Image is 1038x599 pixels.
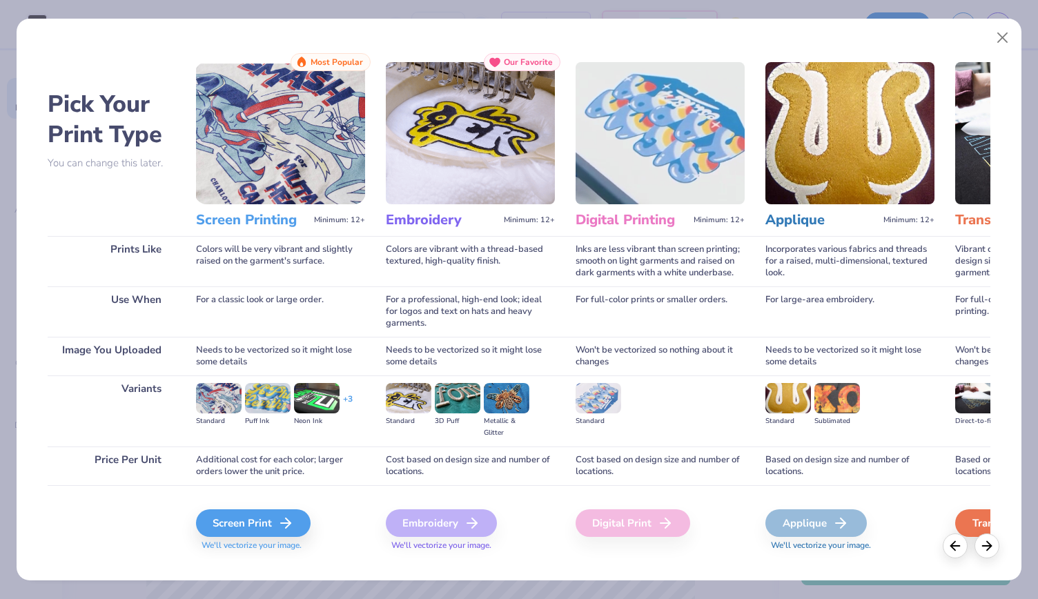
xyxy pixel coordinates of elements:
[694,215,745,225] span: Minimum: 12+
[196,211,309,229] h3: Screen Printing
[386,236,555,286] div: Colors are vibrant with a thread-based textured, high-quality finish.
[196,540,365,551] span: We'll vectorize your image.
[48,337,175,375] div: Image You Uploaded
[576,383,621,413] img: Standard
[814,383,860,413] img: Sublimated
[576,509,690,537] div: Digital Print
[765,286,934,337] div: For large-area embroidery.
[576,415,621,427] div: Standard
[576,211,688,229] h3: Digital Printing
[294,415,340,427] div: Neon Ink
[386,446,555,485] div: Cost based on design size and number of locations.
[955,383,1001,413] img: Direct-to-film
[311,57,363,67] span: Most Popular
[814,415,860,427] div: Sublimated
[765,62,934,204] img: Applique
[196,236,365,286] div: Colors will be very vibrant and slightly raised on the garment's surface.
[386,62,555,204] img: Embroidery
[386,383,431,413] img: Standard
[196,415,242,427] div: Standard
[765,383,811,413] img: Standard
[386,286,555,337] div: For a professional, high-end look; ideal for logos and text on hats and heavy garments.
[48,446,175,485] div: Price Per Unit
[343,393,353,417] div: + 3
[196,509,311,537] div: Screen Print
[883,215,934,225] span: Minimum: 12+
[386,540,555,551] span: We'll vectorize your image.
[196,337,365,375] div: Needs to be vectorized so it might lose some details
[386,509,497,537] div: Embroidery
[196,446,365,485] div: Additional cost for each color; larger orders lower the unit price.
[504,57,553,67] span: Our Favorite
[48,236,175,286] div: Prints Like
[294,383,340,413] img: Neon Ink
[48,157,175,169] p: You can change this later.
[435,383,480,413] img: 3D Puff
[765,540,934,551] span: We'll vectorize your image.
[245,415,291,427] div: Puff Ink
[386,337,555,375] div: Needs to be vectorized so it might lose some details
[48,375,175,446] div: Variants
[196,62,365,204] img: Screen Printing
[196,383,242,413] img: Standard
[765,236,934,286] div: Incorporates various fabrics and threads for a raised, multi-dimensional, textured look.
[955,415,1001,427] div: Direct-to-film
[576,286,745,337] div: For full-color prints or smaller orders.
[576,446,745,485] div: Cost based on design size and number of locations.
[48,286,175,337] div: Use When
[765,509,867,537] div: Applique
[386,415,431,427] div: Standard
[576,62,745,204] img: Digital Printing
[484,415,529,439] div: Metallic & Glitter
[484,383,529,413] img: Metallic & Glitter
[765,337,934,375] div: Needs to be vectorized so it might lose some details
[435,415,480,427] div: 3D Puff
[765,446,934,485] div: Based on design size and number of locations.
[576,337,745,375] div: Won't be vectorized so nothing about it changes
[504,215,555,225] span: Minimum: 12+
[576,236,745,286] div: Inks are less vibrant than screen printing; smooth on light garments and raised on dark garments ...
[765,415,811,427] div: Standard
[245,383,291,413] img: Puff Ink
[314,215,365,225] span: Minimum: 12+
[765,211,878,229] h3: Applique
[196,286,365,337] div: For a classic look or large order.
[48,89,175,150] h2: Pick Your Print Type
[990,25,1016,51] button: Close
[386,211,498,229] h3: Embroidery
